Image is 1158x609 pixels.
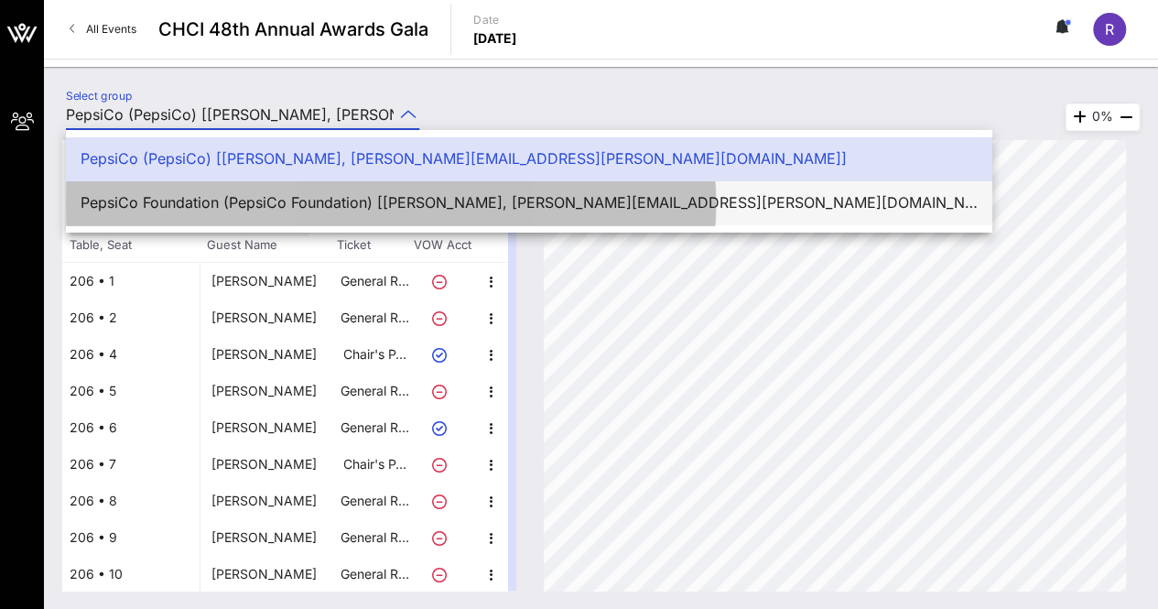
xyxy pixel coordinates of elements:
p: General R… [338,556,411,593]
label: Select group [66,89,132,103]
div: 206 • 2 [62,299,200,336]
a: All Events [59,15,147,44]
div: PepsiCo (PepsiCo) [[PERSON_NAME], [PERSON_NAME][EMAIL_ADDRESS][PERSON_NAME][DOMAIN_NAME]] [81,150,978,168]
span: R [1105,20,1114,38]
p: General R… [338,373,411,409]
div: Pedro Montenegro [211,373,317,409]
div: 206 • 6 [62,409,200,446]
div: 206 • 4 [62,336,200,373]
div: 206 • 7 [62,446,200,483]
span: VOW Acct [410,236,474,255]
div: 206 • 9 [62,519,200,556]
span: Table, Seat [62,236,200,255]
div: Rebecca Acuna [211,263,317,299]
div: 206 • 10 [62,556,200,593]
div: 0% [1066,103,1140,131]
span: CHCI 48th Annual Awards Gala [158,16,428,43]
p: General R… [338,263,411,299]
div: 206 • 5 [62,373,200,409]
div: Sarah Towles [211,556,317,593]
div: R [1093,13,1126,46]
div: 206 • 1 [62,263,200,299]
span: Ticket [337,236,410,255]
div: 206 • 8 [62,483,200,519]
span: Guest Name [200,236,337,255]
div: Ryan Middleton [211,519,317,556]
p: Date [473,11,517,29]
div: Mara Candelaria Reardon [211,299,317,336]
p: [DATE] [473,29,517,48]
div: Rafael Hurtado [211,446,317,483]
div: PepsiCo Foundation (PepsiCo Foundation) [[PERSON_NAME], [PERSON_NAME][EMAIL_ADDRESS][PERSON_NAME]... [81,194,978,212]
p: Chair's P… [338,336,411,373]
div: Deriece Harrington [211,336,317,373]
p: General R… [338,519,411,556]
span: All Events [86,22,136,36]
div: Samantha Lozano [211,483,317,519]
div: Stephanie Estrada [211,409,317,446]
p: General R… [338,409,411,446]
p: General R… [338,483,411,519]
p: General R… [338,299,411,336]
p: Chair's P… [338,446,411,483]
